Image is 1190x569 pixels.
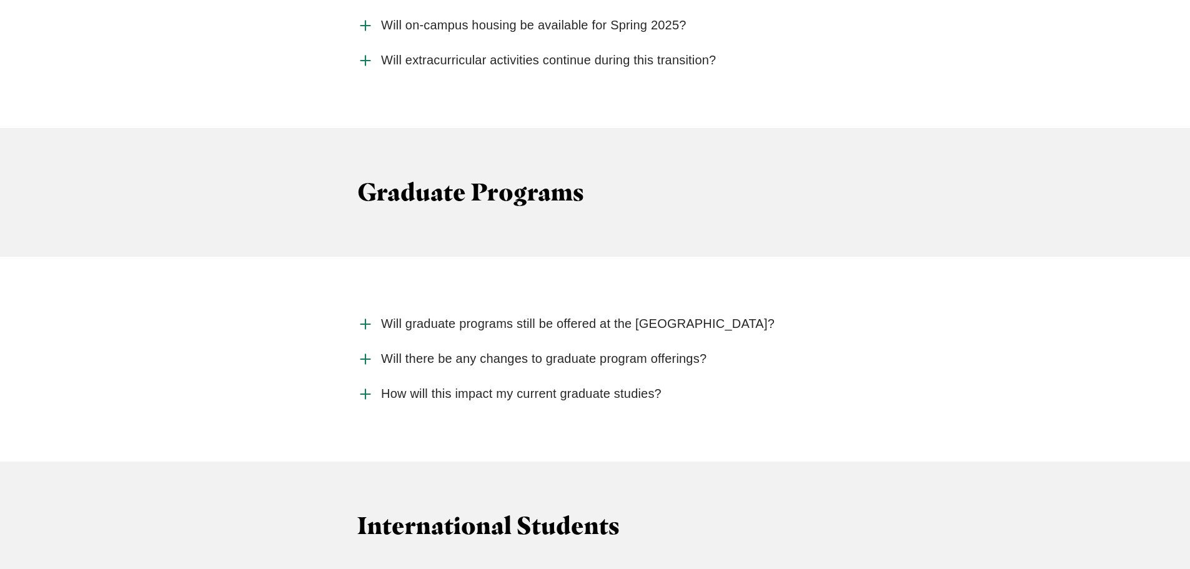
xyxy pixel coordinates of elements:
[381,351,707,367] span: Will there be any changes to graduate program offerings?
[357,178,833,207] h3: Graduate Programs
[381,386,662,402] span: How will this impact my current graduate studies?
[381,316,775,332] span: Will graduate programs still be offered at the [GEOGRAPHIC_DATA]?
[381,17,686,33] span: Will on-campus housing be available for Spring 2025?
[357,512,833,540] h3: International Students
[381,52,716,68] span: Will extracurricular activities continue during this transition?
